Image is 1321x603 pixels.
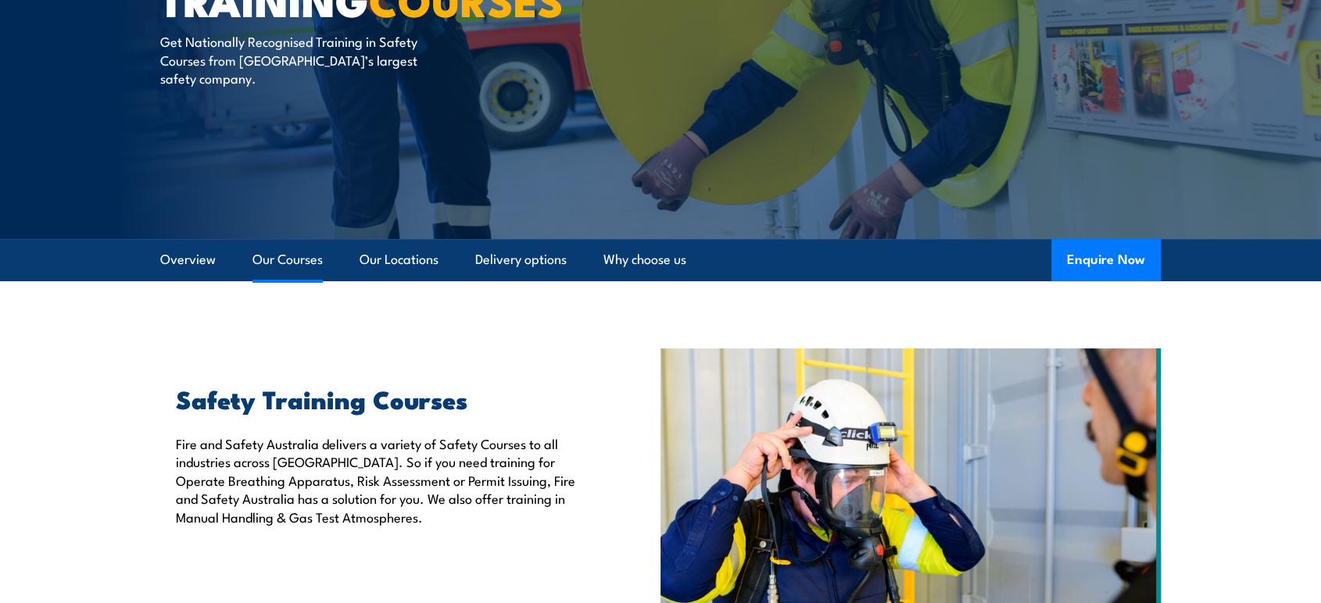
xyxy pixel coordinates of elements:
[160,32,446,87] p: Get Nationally Recognised Training in Safety Courses from [GEOGRAPHIC_DATA]’s largest safety comp...
[475,239,567,280] a: Delivery options
[160,239,216,280] a: Overview
[603,239,686,280] a: Why choose us
[1051,239,1161,281] button: Enquire Now
[252,239,323,280] a: Our Courses
[360,239,439,280] a: Our Locations
[176,387,589,409] h2: Safety Training Courses
[176,434,589,526] p: Fire and Safety Australia delivers a variety of Safety Courses to all industries across [GEOGRAPH...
